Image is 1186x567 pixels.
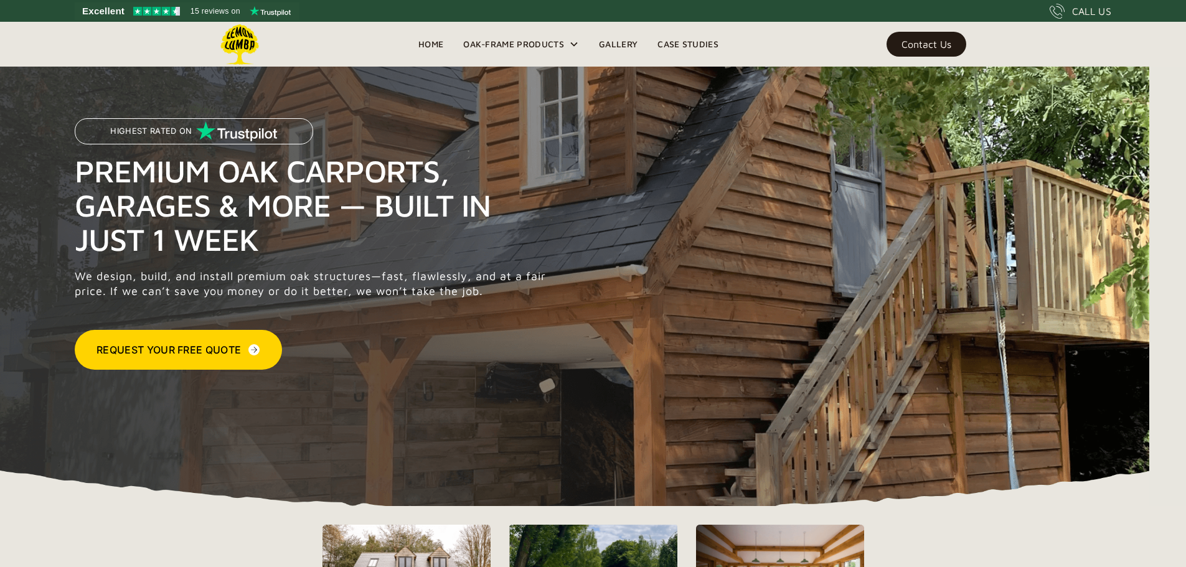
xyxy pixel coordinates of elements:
[75,2,299,20] a: See Lemon Lumba reviews on Trustpilot
[1050,4,1111,19] a: CALL US
[75,118,313,154] a: Highest Rated on
[96,342,241,357] div: Request Your Free Quote
[82,4,125,19] span: Excellent
[75,269,553,299] p: We design, build, and install premium oak structures—fast, flawlessly, and at a fair price. If we...
[75,154,553,256] h1: Premium Oak Carports, Garages & More — Built in Just 1 Week
[453,22,589,67] div: Oak-Frame Products
[75,330,282,370] a: Request Your Free Quote
[647,35,728,54] a: Case Studies
[1072,4,1111,19] div: CALL US
[589,35,647,54] a: Gallery
[901,40,951,49] div: Contact Us
[250,6,291,16] img: Trustpilot logo
[133,7,180,16] img: Trustpilot 4.5 stars
[408,35,453,54] a: Home
[887,32,966,57] a: Contact Us
[191,4,240,19] span: 15 reviews on
[463,37,564,52] div: Oak-Frame Products
[110,127,192,136] p: Highest Rated on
